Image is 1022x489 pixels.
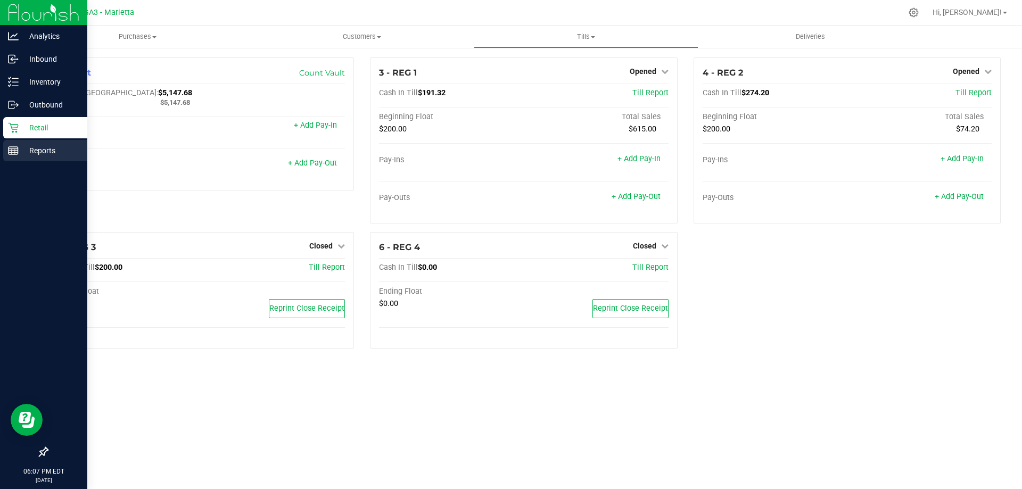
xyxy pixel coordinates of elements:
[703,155,847,165] div: Pay-Ins
[907,7,920,18] div: Manage settings
[56,88,158,97] span: Cash In [GEOGRAPHIC_DATA]:
[8,100,19,110] inline-svg: Outbound
[8,31,19,42] inline-svg: Analytics
[379,242,420,252] span: 6 - REG 4
[418,88,446,97] span: $191.32
[632,263,669,272] a: Till Report
[19,76,83,88] p: Inventory
[418,263,437,272] span: $0.00
[612,192,661,201] a: + Add Pay-Out
[379,88,418,97] span: Cash In Till
[379,68,417,78] span: 3 - REG 1
[379,155,524,165] div: Pay-Ins
[474,26,698,48] a: Tills
[26,32,250,42] span: Purchases
[941,154,984,163] a: + Add Pay-In
[95,263,122,272] span: $200.00
[299,68,345,78] a: Count Vault
[633,242,656,250] span: Closed
[630,67,656,76] span: Opened
[309,242,333,250] span: Closed
[250,26,474,48] a: Customers
[19,53,83,65] p: Inbound
[11,404,43,436] iframe: Resource center
[158,88,192,97] span: $5,147.68
[269,304,344,313] span: Reprint Close Receipt
[379,299,398,308] span: $0.00
[703,193,847,203] div: Pay-Outs
[698,26,922,48] a: Deliveries
[379,193,524,203] div: Pay-Outs
[933,8,1002,16] span: Hi, [PERSON_NAME]!
[847,112,992,122] div: Total Sales
[56,287,201,296] div: Ending Float
[288,159,337,168] a: + Add Pay-Out
[5,467,83,476] p: 06:07 PM EDT
[160,98,190,106] span: $5,147.68
[84,8,134,17] span: GA3 - Marietta
[379,287,524,296] div: Ending Float
[8,54,19,64] inline-svg: Inbound
[474,32,697,42] span: Tills
[8,122,19,133] inline-svg: Retail
[379,263,418,272] span: Cash In Till
[524,112,669,122] div: Total Sales
[379,125,407,134] span: $200.00
[269,299,345,318] button: Reprint Close Receipt
[19,121,83,134] p: Retail
[8,77,19,87] inline-svg: Inventory
[26,26,250,48] a: Purchases
[632,88,669,97] a: Till Report
[19,30,83,43] p: Analytics
[703,112,847,122] div: Beginning Float
[593,304,668,313] span: Reprint Close Receipt
[703,88,741,97] span: Cash In Till
[19,144,83,157] p: Reports
[629,125,656,134] span: $615.00
[741,88,769,97] span: $274.20
[955,88,992,97] a: Till Report
[8,145,19,156] inline-svg: Reports
[781,32,839,42] span: Deliveries
[703,125,730,134] span: $200.00
[56,122,201,131] div: Pay-Ins
[956,125,979,134] span: $74.20
[309,263,345,272] a: Till Report
[250,32,473,42] span: Customers
[617,154,661,163] a: + Add Pay-In
[935,192,984,201] a: + Add Pay-Out
[5,476,83,484] p: [DATE]
[379,112,524,122] div: Beginning Float
[56,160,201,169] div: Pay-Outs
[19,98,83,111] p: Outbound
[703,68,743,78] span: 4 - REG 2
[294,121,337,130] a: + Add Pay-In
[592,299,669,318] button: Reprint Close Receipt
[953,67,979,76] span: Opened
